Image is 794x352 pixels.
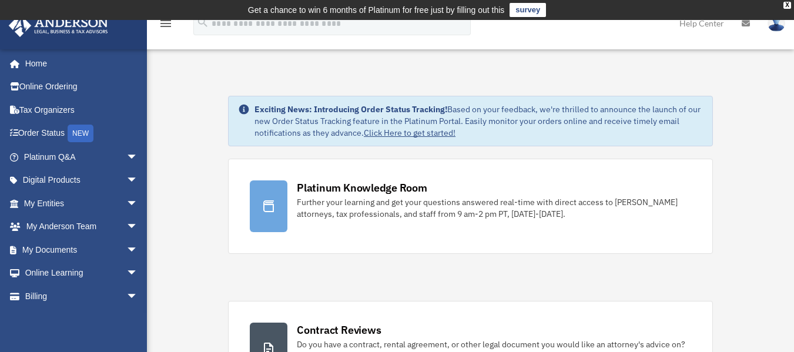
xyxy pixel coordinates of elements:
div: NEW [68,125,93,142]
div: close [783,2,791,9]
span: arrow_drop_down [126,192,150,216]
strong: Exciting News: Introducing Order Status Tracking! [254,104,447,115]
a: My Documentsarrow_drop_down [8,238,156,262]
a: My Entitiesarrow_drop_down [8,192,156,215]
a: My Anderson Teamarrow_drop_down [8,215,156,239]
div: Get a chance to win 6 months of Platinum for free just by filling out this [248,3,505,17]
a: Platinum Knowledge Room Further your learning and get your questions answered real-time with dire... [228,159,713,254]
a: Tax Organizers [8,98,156,122]
div: Contract Reviews [297,323,381,337]
img: User Pic [768,15,785,32]
a: menu [159,21,173,31]
span: arrow_drop_down [126,238,150,262]
img: Anderson Advisors Platinum Portal [5,14,112,37]
a: Online Learningarrow_drop_down [8,262,156,285]
div: Platinum Knowledge Room [297,180,427,195]
div: Further your learning and get your questions answered real-time with direct access to [PERSON_NAM... [297,196,691,220]
a: Click Here to get started! [364,128,455,138]
i: menu [159,16,173,31]
a: survey [510,3,546,17]
span: arrow_drop_down [126,169,150,193]
a: Events Calendar [8,308,156,331]
span: arrow_drop_down [126,262,150,286]
a: Digital Productsarrow_drop_down [8,169,156,192]
a: Online Ordering [8,75,156,99]
span: arrow_drop_down [126,284,150,309]
a: Home [8,52,150,75]
span: arrow_drop_down [126,215,150,239]
a: Platinum Q&Aarrow_drop_down [8,145,156,169]
a: Billingarrow_drop_down [8,284,156,308]
i: search [196,16,209,29]
a: Order StatusNEW [8,122,156,146]
span: arrow_drop_down [126,145,150,169]
div: Based on your feedback, we're thrilled to announce the launch of our new Order Status Tracking fe... [254,103,703,139]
